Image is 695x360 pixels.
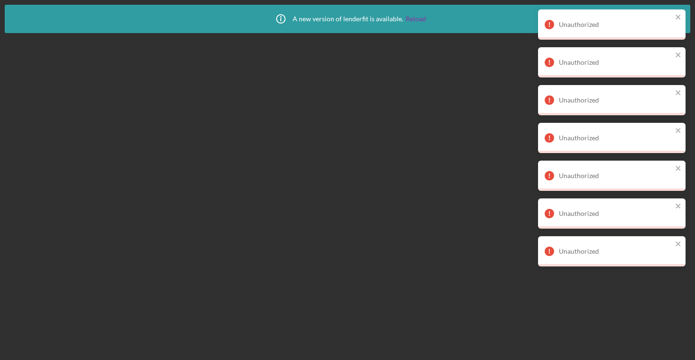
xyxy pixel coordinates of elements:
[559,172,672,180] div: Unauthorized
[675,13,682,22] button: close
[675,89,682,98] button: close
[559,134,672,142] div: Unauthorized
[675,164,682,173] button: close
[675,51,682,60] button: close
[559,59,672,66] div: Unauthorized
[675,127,682,136] button: close
[559,248,672,255] div: Unauthorized
[559,210,672,217] div: Unauthorized
[559,21,672,28] div: Unauthorized
[559,96,672,104] div: Unauthorized
[269,7,426,31] div: A new version of lenderfit is available.
[406,15,426,23] a: Reload
[675,240,682,249] button: close
[675,202,682,211] button: close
